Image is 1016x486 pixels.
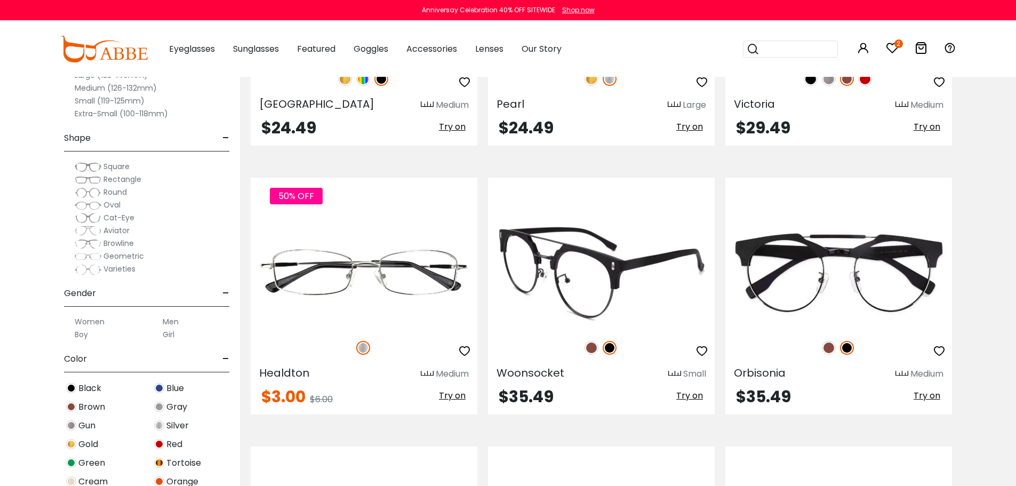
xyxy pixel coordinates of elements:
img: size ruler [895,370,908,378]
img: size ruler [668,370,681,378]
img: Rectangle.png [75,174,101,185]
span: Victoria [734,97,775,111]
img: Black [840,341,854,355]
img: size ruler [895,101,908,109]
img: Brown [840,72,854,86]
span: Red [166,438,182,451]
img: Black [603,341,617,355]
div: Medium [910,99,943,111]
img: Brown [66,402,76,412]
span: Gun [78,419,95,432]
span: Browline [103,238,134,249]
div: Anniversay Celebration 40% OFF SITEWIDE [422,5,555,15]
div: Small [683,368,706,380]
span: Accessories [406,43,457,55]
span: Healdton [259,365,309,380]
span: Woonsocket [497,365,564,380]
img: Gun [66,420,76,431]
div: Medium [910,368,943,380]
span: Rectangle [103,174,141,185]
img: Silver [154,420,164,431]
span: Try on [676,121,703,133]
span: Black [78,382,101,395]
img: Black Orbisonia - Combination ,Adjust Nose Pads [725,216,952,330]
img: Gold [585,72,598,86]
div: Medium [436,368,469,380]
span: $35.49 [736,385,791,408]
span: Square [103,161,130,172]
button: Try on [673,389,706,403]
div: Medium [436,99,469,111]
div: Shop now [562,5,595,15]
span: - [222,346,229,372]
img: size ruler [421,370,434,378]
label: Women [75,315,105,328]
button: Try on [910,389,943,403]
img: abbeglasses.com [60,36,148,62]
span: Pearl [497,97,524,111]
img: Brown [822,341,836,355]
label: Small (119-125mm) [75,94,145,107]
img: size ruler [668,101,681,109]
img: Blue [154,383,164,393]
span: Goggles [354,43,388,55]
span: Lenses [475,43,503,55]
span: $24.49 [499,116,554,139]
img: Multicolor [356,72,370,86]
span: Cat-Eye [103,212,134,223]
img: Black [66,383,76,393]
img: Oval.png [75,200,101,211]
img: Gun [822,72,836,86]
button: Try on [436,389,469,403]
span: Gray [166,401,187,413]
span: - [222,281,229,306]
img: Red [154,439,164,449]
span: Eyeglasses [169,43,215,55]
label: Boy [75,328,88,341]
img: Black Woonsocket - Combination ,Adjust Nose Pads [488,216,715,330]
img: Silver [356,341,370,355]
button: Try on [436,120,469,134]
span: Color [64,346,87,372]
span: 50% OFF [270,188,323,204]
span: $6.00 [310,393,333,405]
img: Gold [338,72,352,86]
span: Brown [78,401,105,413]
img: Gold [66,439,76,449]
span: Shape [64,125,91,151]
a: Shop now [557,5,595,14]
span: [GEOGRAPHIC_DATA] [259,97,374,111]
img: Silver Healdton - Metal ,Adjust Nose Pads [251,216,477,330]
span: Try on [439,389,466,402]
span: $29.49 [736,116,790,139]
img: Tortoise [154,458,164,468]
span: Geometric [103,251,144,261]
img: Varieties.png [75,264,101,275]
img: Browline.png [75,238,101,249]
img: Brown [585,341,598,355]
span: $24.49 [261,116,316,139]
img: Cat-Eye.png [75,213,101,224]
img: Red [858,72,872,86]
a: 2 [886,44,899,56]
span: Try on [676,389,703,402]
img: Black [374,72,388,86]
label: Medium (126-132mm) [75,82,157,94]
span: Gold [78,438,98,451]
span: Gender [64,281,96,306]
img: Black [804,72,818,86]
span: $3.00 [261,385,306,408]
button: Try on [673,120,706,134]
span: Varieties [103,264,135,274]
img: Silver [603,72,617,86]
span: Oval [103,200,121,210]
span: Round [103,187,127,197]
label: Girl [163,328,174,341]
button: Try on [910,120,943,134]
label: Men [163,315,179,328]
span: Try on [914,389,940,402]
span: Sunglasses [233,43,279,55]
